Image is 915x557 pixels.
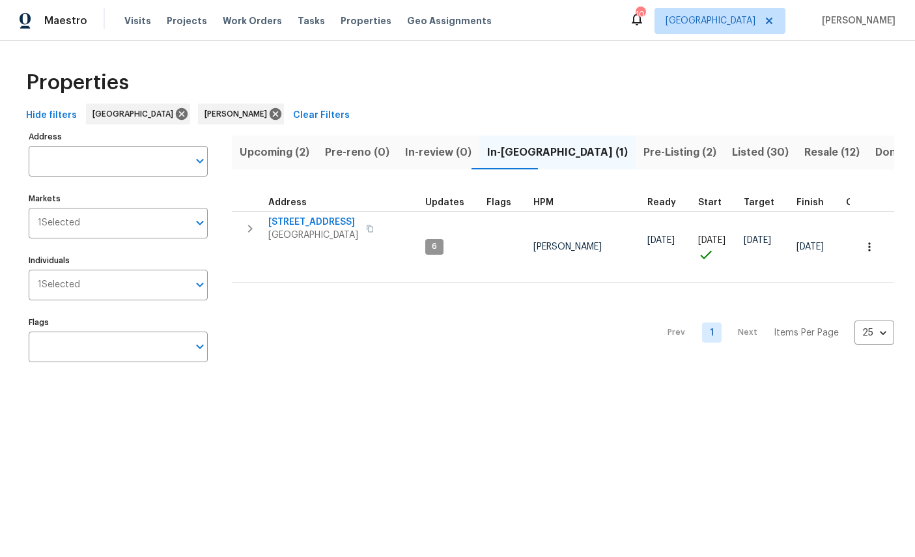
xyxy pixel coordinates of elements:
div: Target renovation project end date [744,198,786,207]
span: Ready [647,198,676,207]
div: [PERSON_NAME] [198,104,284,124]
div: 25 [854,316,894,350]
span: Projects [167,14,207,27]
span: Target [744,198,774,207]
div: Actual renovation start date [698,198,733,207]
div: Projected renovation finish date [796,198,836,207]
span: [GEOGRAPHIC_DATA] [268,229,358,242]
span: Pre-Listing (2) [643,143,716,162]
span: Properties [341,14,391,27]
div: Earliest renovation start date (first business day after COE or Checkout) [647,198,688,207]
span: Properties [26,76,129,89]
button: Open [191,152,209,170]
span: [GEOGRAPHIC_DATA] [92,107,178,121]
span: Visits [124,14,151,27]
span: Clear Filters [293,107,350,124]
span: [DATE] [744,236,771,245]
td: Project started on time [693,211,739,283]
div: 10 [636,8,645,21]
span: 1 Selected [38,218,80,229]
span: Listed (30) [732,143,789,162]
button: Hide filters [21,104,82,128]
span: Flags [486,198,511,207]
span: [DATE] [647,236,675,245]
span: In-[GEOGRAPHIC_DATA] (1) [487,143,628,162]
span: 1 Selected [38,279,80,291]
nav: Pagination Navigation [655,291,894,375]
span: Tasks [298,16,325,25]
span: Resale (12) [804,143,860,162]
label: Individuals [29,257,208,264]
span: HPM [533,198,554,207]
span: Geo Assignments [407,14,492,27]
a: Goto page 1 [702,322,722,343]
p: Items Per Page [774,326,839,339]
span: Hide filters [26,107,77,124]
span: Address [268,198,307,207]
span: [STREET_ADDRESS] [268,216,358,229]
label: Markets [29,195,208,203]
span: In-review (0) [405,143,472,162]
span: [DATE] [796,242,824,251]
span: 6 [427,241,442,252]
span: Start [698,198,722,207]
span: [PERSON_NAME] [204,107,272,121]
div: [GEOGRAPHIC_DATA] [86,104,190,124]
span: [PERSON_NAME] [817,14,895,27]
label: Address [29,133,208,141]
div: Days past target finish date [846,198,892,207]
button: Open [191,337,209,356]
span: Pre-reno (0) [325,143,389,162]
span: [PERSON_NAME] [533,242,602,251]
button: Open [191,214,209,232]
button: Clear Filters [288,104,355,128]
label: Flags [29,319,208,326]
span: Overall [846,198,880,207]
button: Open [191,276,209,294]
span: Work Orders [223,14,282,27]
span: [GEOGRAPHIC_DATA] [666,14,755,27]
span: Maestro [44,14,87,27]
span: Upcoming (2) [240,143,309,162]
span: [DATE] [698,236,725,245]
span: Updates [425,198,464,207]
span: Finish [796,198,824,207]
